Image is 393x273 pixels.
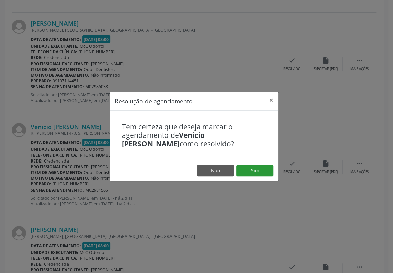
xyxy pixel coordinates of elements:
[197,165,234,176] button: Não
[122,123,266,148] h4: Tem certeza que deseja marcar o agendamento de como resolvido?
[265,92,278,108] button: Close
[115,97,193,105] h5: Resolução de agendamento
[122,130,205,148] b: Venicio [PERSON_NAME]
[236,165,273,176] button: Sim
